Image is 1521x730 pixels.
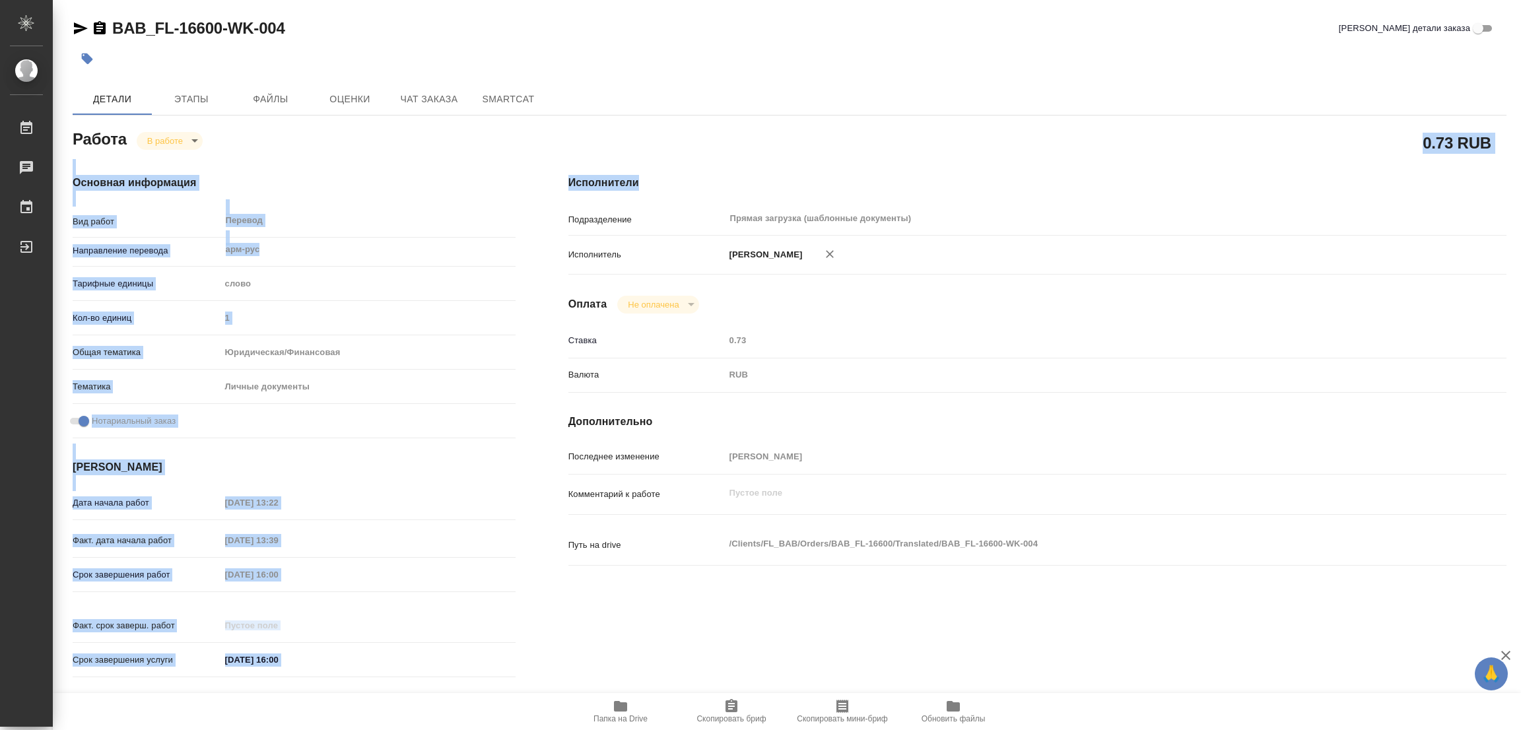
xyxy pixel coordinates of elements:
input: Пустое поле [220,531,336,550]
p: Дата начала работ [73,496,220,510]
h4: Основная информация [73,175,516,191]
button: Скопировать мини-бриф [787,693,898,730]
input: ✎ Введи что-нибудь [220,650,336,669]
span: Нотариальный заказ [92,415,176,428]
button: Добавить тэг [73,44,102,73]
p: Подразделение [568,213,725,226]
button: 🙏 [1475,657,1508,690]
button: Удалить исполнителя [815,240,844,269]
input: Пустое поле [220,616,336,635]
p: Ставка [568,334,725,347]
p: Тематика [73,380,220,393]
p: Валюта [568,368,725,382]
div: RUB [725,364,1429,386]
button: Скопировать бриф [676,693,787,730]
span: Оценки [318,91,382,108]
p: Срок завершения работ [73,568,220,581]
p: Тарифные единицы [73,277,220,290]
p: Кол-во единиц [73,312,220,325]
a: BAB_FL-16600-WK-004 [112,19,285,37]
input: Пустое поле [725,447,1429,466]
p: Общая тематика [73,346,220,359]
p: [PERSON_NAME] [725,248,803,261]
span: Скопировать бриф [696,714,766,723]
p: Направление перевода [73,244,220,257]
span: Скопировать мини-бриф [797,714,887,723]
h2: Работа [73,126,127,150]
span: 🙏 [1480,660,1503,688]
span: Чат заказа [397,91,461,108]
p: Факт. срок заверш. работ [73,619,220,632]
div: В работе [137,132,203,150]
textarea: /Clients/FL_BAB/Orders/BAB_FL-16600/Translated/BAB_FL-16600-WK-004 [725,533,1429,555]
p: Вид работ [73,215,220,228]
span: Файлы [239,91,302,108]
h4: [PERSON_NAME] [73,459,516,475]
span: Обновить файлы [922,714,986,723]
div: Юридическая/Финансовая [220,341,516,364]
div: Личные документы [220,376,516,398]
h4: Оплата [568,296,607,312]
p: Путь на drive [568,539,725,552]
input: Пустое поле [220,308,516,327]
span: SmartCat [477,91,540,108]
button: В работе [143,135,187,147]
div: слово [220,273,516,295]
button: Обновить файлы [898,693,1009,730]
p: Последнее изменение [568,450,725,463]
span: Этапы [160,91,223,108]
p: Факт. дата начала работ [73,534,220,547]
span: Папка на Drive [593,714,648,723]
h2: 0.73 RUB [1423,131,1491,154]
p: Комментарий к работе [568,488,725,501]
span: Детали [81,91,144,108]
button: Папка на Drive [565,693,676,730]
p: Исполнитель [568,248,725,261]
input: Пустое поле [220,565,336,584]
input: Пустое поле [725,331,1429,350]
input: Пустое поле [220,493,336,512]
div: В работе [617,296,698,314]
h4: Дополнительно [568,414,1506,430]
span: [PERSON_NAME] детали заказа [1339,22,1470,35]
h4: Исполнители [568,175,1506,191]
button: Не оплачена [624,299,683,310]
p: Срок завершения услуги [73,653,220,667]
button: Скопировать ссылку [92,20,108,36]
button: Скопировать ссылку для ЯМессенджера [73,20,88,36]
